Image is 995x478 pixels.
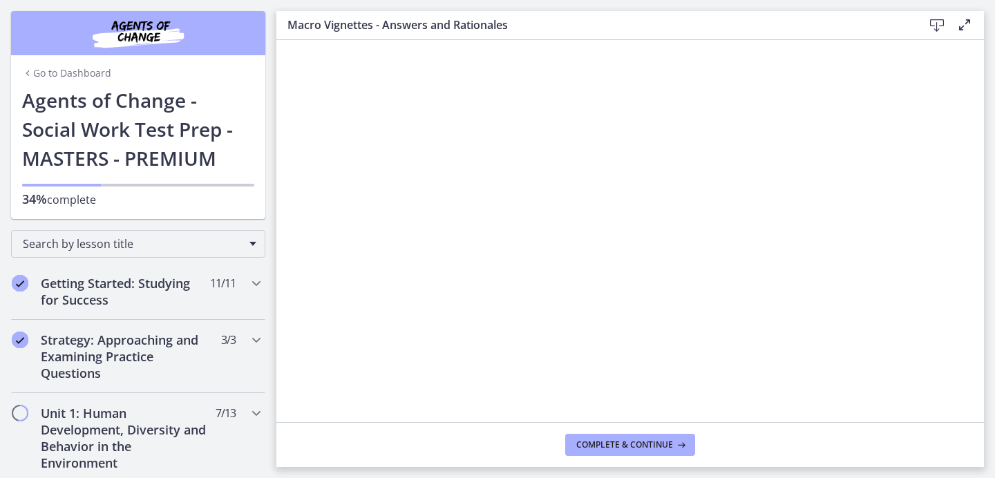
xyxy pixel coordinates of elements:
i: Completed [12,275,28,291]
h2: Getting Started: Studying for Success [41,275,209,308]
button: Complete & continue [565,434,695,456]
span: 11 / 11 [210,275,236,291]
i: Completed [12,332,28,348]
p: complete [22,191,254,208]
h3: Macro Vignettes - Answers and Rationales [287,17,901,33]
span: 3 / 3 [221,332,236,348]
span: Complete & continue [576,439,673,450]
h2: Unit 1: Human Development, Diversity and Behavior in the Environment [41,405,209,471]
a: Go to Dashboard [22,66,111,80]
div: Search by lesson title [11,230,265,258]
span: Search by lesson title [23,236,243,251]
span: 34% [22,191,47,207]
h1: Agents of Change - Social Work Test Prep - MASTERS - PREMIUM [22,86,254,173]
span: 7 / 13 [216,405,236,421]
img: Agents of Change [55,17,221,50]
h2: Strategy: Approaching and Examining Practice Questions [41,332,209,381]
